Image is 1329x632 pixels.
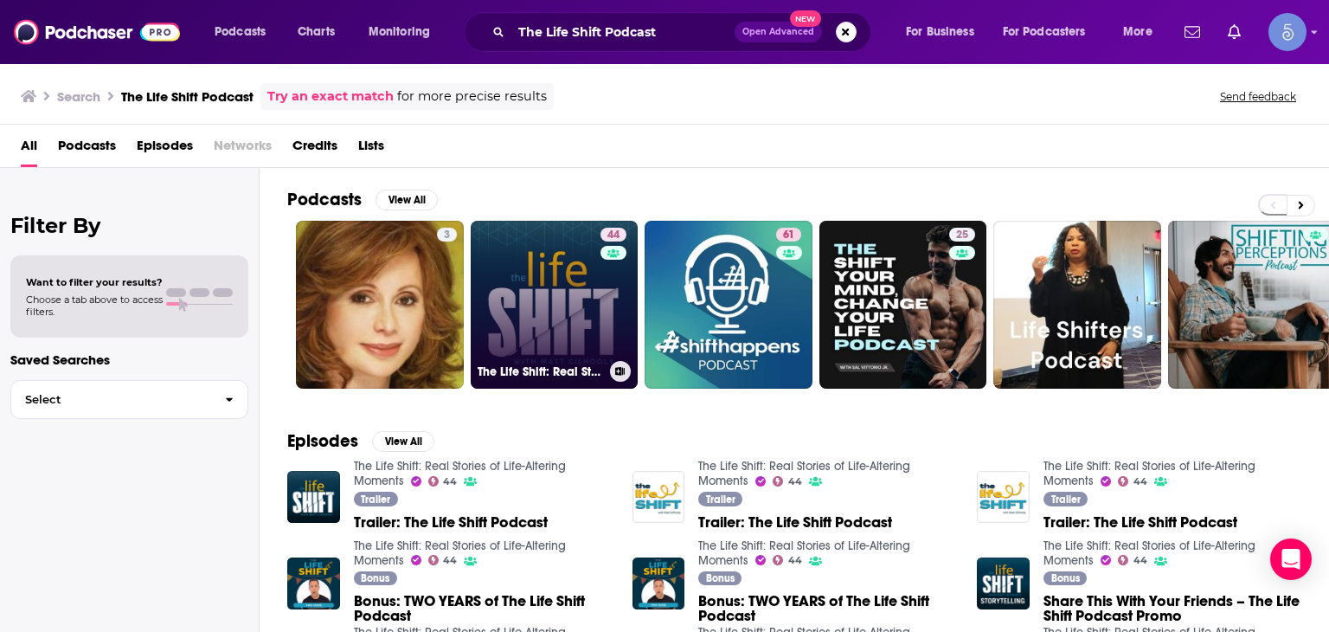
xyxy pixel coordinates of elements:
[287,430,434,452] a: EpisodesView All
[21,132,37,167] a: All
[1043,594,1301,623] a: Share This With Your Friends – The Life Shift Podcast Promo
[358,132,384,167] a: Lists
[215,20,266,44] span: Podcasts
[773,476,802,487] a: 44
[361,494,390,505] span: Trailer
[742,28,814,36] span: Open Advanced
[14,16,180,48] img: Podchaser - Follow, Share and Rate Podcasts
[287,189,438,210] a: PodcastsView All
[949,228,975,242] a: 25
[1215,89,1301,104] button: Send feedback
[1043,538,1255,568] a: The Life Shift: Real Stories of Life-Altering Moments
[706,494,735,505] span: Trailer
[354,594,612,623] a: Bonus: TWO YEARS of The Life Shift Podcast
[735,22,822,42] button: Open AdvancedNew
[1118,555,1147,565] a: 44
[607,227,620,244] span: 44
[956,227,968,244] span: 25
[287,430,358,452] h2: Episodes
[372,431,434,452] button: View All
[1043,459,1255,488] a: The Life Shift: Real Stories of Life-Altering Moments
[776,228,801,242] a: 61
[992,18,1111,46] button: open menu
[1118,476,1147,487] a: 44
[698,515,892,530] a: Trailer: The Life Shift Podcast
[706,573,735,584] span: Bonus
[202,18,288,46] button: open menu
[376,190,438,210] button: View All
[1123,20,1152,44] span: More
[788,478,802,486] span: 44
[819,221,987,389] a: 25
[645,221,812,389] a: 61
[26,276,163,288] span: Want to filter your results?
[287,471,340,524] img: Trailer: The Life Shift Podcast
[1133,478,1147,486] span: 44
[977,558,1030,610] img: Share This With Your Friends – The Life Shift Podcast Promo
[11,394,211,405] span: Select
[790,10,821,27] span: New
[1221,17,1248,47] a: Show notifications dropdown
[698,538,910,568] a: The Life Shift: Real Stories of Life-Altering Moments
[480,12,888,52] div: Search podcasts, credits, & more...
[977,471,1030,524] img: Trailer: The Life Shift Podcast
[894,18,996,46] button: open menu
[292,132,337,167] a: Credits
[287,558,340,610] img: Bonus: TWO YEARS of The Life Shift Podcast
[437,228,457,242] a: 3
[1051,494,1081,505] span: Trailer
[1268,13,1307,51] img: User Profile
[471,221,639,389] a: 44The Life Shift: Real Stories of Life-Altering Moments
[354,459,566,488] a: The Life Shift: Real Stories of Life-Altering Moments
[296,221,464,389] a: 3
[511,18,735,46] input: Search podcasts, credits, & more...
[354,515,548,530] a: Trailer: The Life Shift Podcast
[361,573,389,584] span: Bonus
[58,132,116,167] span: Podcasts
[1268,13,1307,51] button: Show profile menu
[443,478,457,486] span: 44
[10,213,248,238] h2: Filter By
[369,20,430,44] span: Monitoring
[632,558,685,610] img: Bonus: TWO YEARS of The Life Shift Podcast
[1051,573,1080,584] span: Bonus
[443,557,457,564] span: 44
[287,189,362,210] h2: Podcasts
[698,594,956,623] a: Bonus: TWO YEARS of The Life Shift Podcast
[783,227,794,244] span: 61
[1003,20,1086,44] span: For Podcasters
[1043,515,1237,530] a: Trailer: The Life Shift Podcast
[267,87,394,106] a: Try an exact match
[10,380,248,419] button: Select
[137,132,193,167] a: Episodes
[354,538,566,568] a: The Life Shift: Real Stories of Life-Altering Moments
[773,555,802,565] a: 44
[1178,17,1207,47] a: Show notifications dropdown
[214,132,272,167] span: Networks
[632,471,685,524] img: Trailer: The Life Shift Podcast
[57,88,100,105] h3: Search
[298,20,335,44] span: Charts
[1270,538,1312,580] div: Open Intercom Messenger
[428,476,458,487] a: 44
[397,87,547,106] span: for more precise results
[10,351,248,368] p: Saved Searches
[1111,18,1174,46] button: open menu
[444,227,450,244] span: 3
[428,555,458,565] a: 44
